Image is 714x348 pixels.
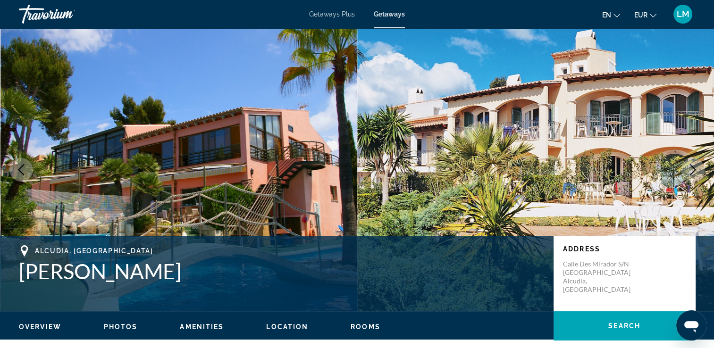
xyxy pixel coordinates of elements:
button: Amenities [180,323,224,331]
button: Search [554,311,695,340]
button: Location [266,323,308,331]
button: Previous image [9,158,33,182]
span: Alcudia, [GEOGRAPHIC_DATA] [35,247,153,255]
span: Search [608,322,640,330]
button: User Menu [671,4,695,24]
button: Overview [19,323,61,331]
a: Getaways [374,10,405,18]
button: Photos [104,323,138,331]
span: en [602,11,611,19]
a: Travorium [19,2,113,26]
h1: [PERSON_NAME] [19,259,544,283]
p: Calle des Mirador S/N [GEOGRAPHIC_DATA] Alcudia, [GEOGRAPHIC_DATA] [563,260,638,294]
button: Change language [602,8,620,22]
span: EUR [634,11,647,19]
button: Next image [681,158,705,182]
a: Getaways Plus [309,10,355,18]
button: Change currency [634,8,656,22]
span: LM [677,9,689,19]
iframe: Bouton de lancement de la fenêtre de messagerie [676,310,706,340]
button: Rooms [351,323,380,331]
p: Address [563,245,686,253]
